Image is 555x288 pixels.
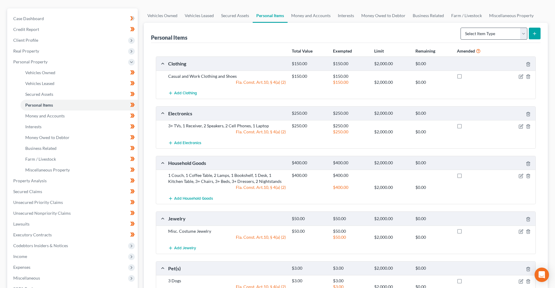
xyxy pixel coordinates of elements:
[8,13,138,24] a: Case Dashboard
[289,228,330,234] div: $50.00
[330,111,371,116] div: $250.00
[25,135,69,140] span: Money Owed to Debtor
[289,61,330,67] div: $150.00
[13,243,68,248] span: Codebtors Insiders & Notices
[8,208,138,219] a: Unsecured Nonpriority Claims
[486,8,537,23] a: Miscellaneous Property
[13,59,48,64] span: Personal Property
[412,111,454,116] div: $0.00
[8,229,138,240] a: Executory Contracts
[13,254,27,259] span: Income
[330,265,371,271] div: $3.00
[13,200,63,205] span: Unsecured Priority Claims
[13,265,30,270] span: Expenses
[289,278,330,284] div: $3.00
[151,34,187,41] div: Personal Items
[168,193,213,204] button: Add Household Goods
[165,73,289,79] div: Casual and Work Clothing and Shoes
[334,8,358,23] a: Interests
[289,265,330,271] div: $3.00
[409,8,448,23] a: Business Related
[13,178,47,183] span: Property Analysis
[174,91,197,96] span: Add Clothing
[13,211,71,216] span: Unsecured Nonpriority Claims
[174,141,201,145] span: Add Electronics
[371,79,412,85] div: $2,000.00
[165,278,289,284] div: 3 Dogs
[253,8,288,23] a: Personal Items
[330,278,371,284] div: $3.00
[330,79,371,85] div: $150.00
[13,232,52,237] span: Executory Contracts
[371,61,412,67] div: $2,000.00
[165,184,289,190] div: Fla. Const. Art.10, § 4(a) (2)
[168,88,197,99] button: Add Clothing
[371,129,412,135] div: $2,000.00
[20,121,138,132] a: Interests
[289,123,330,129] div: $250.00
[289,73,330,79] div: $150.00
[13,27,39,32] span: Credit Report
[25,81,54,86] span: Vehicles Leased
[371,234,412,240] div: $2,000.00
[330,61,371,67] div: $150.00
[168,137,201,148] button: Add Electronics
[412,216,454,222] div: $0.00
[289,160,330,166] div: $400.00
[165,160,289,166] div: Household Goods
[415,48,435,53] strong: Remaining
[20,154,138,165] a: Farm / Livestock
[174,246,196,251] span: Add Jewelry
[448,8,486,23] a: Farm / Livestock
[165,123,289,129] div: 3+ TVs, 1 Receiver, 2 Speakers, 2 Cell Phones, 1 Laptop
[8,197,138,208] a: Unsecured Priority Claims
[289,111,330,116] div: $250.00
[13,16,44,21] span: Case Dashboard
[13,221,29,226] span: Lawsuits
[371,184,412,190] div: $2,000.00
[292,48,313,53] strong: Total Value
[165,234,289,240] div: Fla. Const. Art.10, § 4(a) (2)
[20,111,138,121] a: Money and Accounts
[20,78,138,89] a: Vehicles Leased
[25,156,56,162] span: Farm / Livestock
[20,89,138,100] a: Secured Assets
[371,216,412,222] div: $2,000.00
[330,123,371,129] div: $250.00
[165,172,289,184] div: 1 Couch, 1 Coffee Table, 2 Lamps, 1 Bookshelf, 1 Desk, 1 Kitchen Table, 3+ Chairs, 3+ Beds, 3+ Dr...
[371,160,412,166] div: $2,000.00
[330,228,371,234] div: $50.00
[25,124,42,129] span: Interests
[330,129,371,135] div: $250.00
[288,8,334,23] a: Money and Accounts
[371,265,412,271] div: $2,000.00
[25,146,57,151] span: Business Related
[20,67,138,78] a: Vehicles Owned
[330,172,371,178] div: $400.00
[412,184,454,190] div: $0.00
[144,8,181,23] a: Vehicles Owned
[289,172,330,178] div: $400.00
[8,186,138,197] a: Secured Claims
[25,102,53,108] span: Personal Items
[181,8,217,23] a: Vehicles Leased
[25,113,65,118] span: Money and Accounts
[371,111,412,116] div: $2,000.00
[374,48,384,53] strong: Limit
[174,196,213,201] span: Add Household Goods
[8,219,138,229] a: Lawsuits
[330,216,371,222] div: $50.00
[457,48,475,53] strong: Amended
[20,132,138,143] a: Money Owed to Debtor
[20,165,138,175] a: Miscellaneous Property
[8,24,138,35] a: Credit Report
[535,268,549,282] div: Open Intercom Messenger
[330,160,371,166] div: $400.00
[412,61,454,67] div: $0.00
[165,215,289,222] div: Jewelry
[330,184,371,190] div: $400.00
[330,73,371,79] div: $150.00
[20,100,138,111] a: Personal Items
[333,48,352,53] strong: Exempted
[8,175,138,186] a: Property Analysis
